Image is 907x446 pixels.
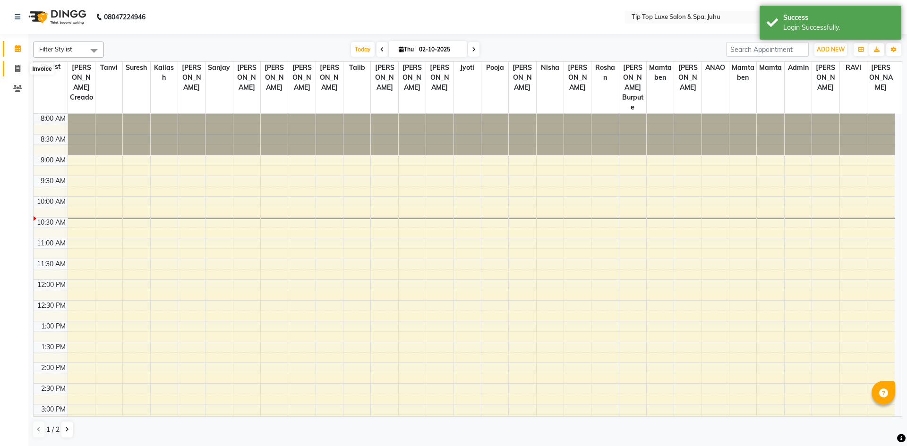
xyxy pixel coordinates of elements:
[343,62,370,74] span: Talib
[647,62,674,84] span: Mamtaben
[426,62,453,93] span: [PERSON_NAME]
[509,62,536,93] span: [PERSON_NAME]
[371,62,398,93] span: [PERSON_NAME]
[35,238,68,248] div: 11:00 AM
[39,135,68,144] div: 8:30 AM
[785,62,812,74] span: admin
[46,425,60,435] span: 1 / 2
[396,46,416,53] span: Thu
[288,62,315,93] span: [PERSON_NAME]
[39,363,68,373] div: 2:00 PM
[39,155,68,165] div: 9:00 AM
[537,62,564,74] span: Nisha
[35,259,68,269] div: 11:30 AM
[757,62,784,74] span: mamta
[104,4,145,30] b: 08047224946
[351,42,375,57] span: Today
[35,280,68,290] div: 12:00 PM
[261,62,288,93] span: [PERSON_NAME]
[729,62,756,84] span: Mamtaben
[95,62,122,74] span: Tanvi
[123,62,150,74] span: Suresh
[35,197,68,207] div: 10:00 AM
[674,62,701,93] span: [PERSON_NAME]
[812,62,839,93] span: [PERSON_NAME]
[39,114,68,124] div: 8:00 AM
[814,43,847,56] button: ADD NEW
[416,42,463,57] input: 2025-10-02
[39,342,68,352] div: 1:30 PM
[233,62,260,93] span: [PERSON_NAME]
[39,404,68,414] div: 3:00 PM
[840,62,867,74] span: RAVI
[205,62,232,74] span: Sanjay
[178,62,205,93] span: [PERSON_NAME]
[30,63,54,75] div: Invoice
[39,176,68,186] div: 9:30 AM
[619,62,646,113] span: [PERSON_NAME] burpute
[35,218,68,227] div: 10:30 AM
[39,45,72,53] span: Filter Stylist
[591,62,618,84] span: Roshan
[35,301,68,311] div: 12:30 PM
[783,13,894,23] div: Success
[817,46,845,53] span: ADD NEW
[454,62,481,74] span: Jyoti
[39,321,68,331] div: 1:00 PM
[481,62,508,74] span: Pooja
[702,62,729,74] span: ANAO
[151,62,178,84] span: Kailash
[316,62,343,93] span: [PERSON_NAME]
[783,23,894,33] div: Login Successfully.
[24,4,89,30] img: logo
[867,62,895,93] span: [PERSON_NAME]
[68,62,95,103] span: [PERSON_NAME] creado
[564,62,591,93] span: [PERSON_NAME]
[399,62,426,93] span: [PERSON_NAME]
[726,42,809,57] input: Search Appointment
[39,384,68,394] div: 2:30 PM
